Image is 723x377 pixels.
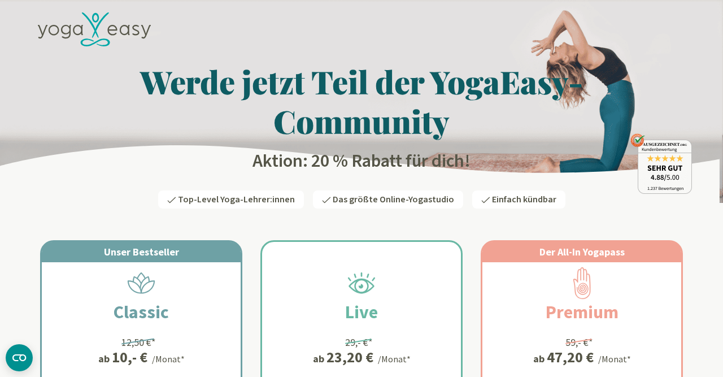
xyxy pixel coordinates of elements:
[378,352,411,366] div: /Monat*
[533,351,547,366] span: ab
[178,193,295,206] span: Top-Level Yoga-Lehrer:innen
[630,133,692,194] img: ausgezeichnet_badge.png
[519,298,646,326] h2: Premium
[333,193,454,206] span: Das größte Online-Yogastudio
[6,344,33,371] button: CMP-Widget öffnen
[313,351,326,366] span: ab
[121,335,156,350] div: 12,50 €*
[326,350,373,365] div: 23,20 €
[112,350,147,365] div: 10,- €
[539,245,625,258] span: Der All-In Yogapass
[345,335,373,350] div: 29,- €*
[31,62,692,141] h1: Werde jetzt Teil der YogaEasy-Community
[152,352,185,366] div: /Monat*
[98,351,112,366] span: ab
[565,335,593,350] div: 59,- €*
[31,150,692,172] h2: Aktion: 20 % Rabatt für dich!
[492,193,556,206] span: Einfach kündbar
[104,245,179,258] span: Unser Bestseller
[598,352,631,366] div: /Monat*
[547,350,594,365] div: 47,20 €
[318,298,405,326] h2: Live
[86,298,196,326] h2: Classic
